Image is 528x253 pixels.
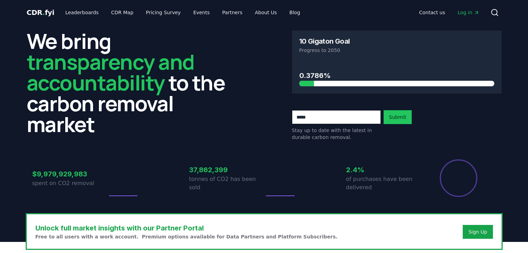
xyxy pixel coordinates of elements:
a: Log in [452,6,485,19]
button: Submit [384,110,412,124]
p: tonnes of CO2 has been sold [189,175,264,192]
span: transparency and accountability [27,47,194,97]
a: Pricing Survey [140,6,186,19]
p: of purchases have been delivered [346,175,421,192]
a: Leaderboards [60,6,104,19]
div: Percentage of sales delivered [439,159,478,198]
h3: 10 Gigaton Goal [299,38,350,45]
nav: Main [60,6,305,19]
p: Stay up to date with the latest in durable carbon removal. [292,127,381,141]
p: Progress to 2050 [299,47,494,54]
h3: 2.4% [346,165,421,175]
a: Partners [217,6,248,19]
span: . [42,8,45,17]
h3: $9,979,929,983 [32,169,107,179]
button: Sign Up [463,225,493,239]
a: About Us [249,6,282,19]
h3: Unlock full market insights with our Partner Portal [35,223,338,233]
nav: Main [413,6,485,19]
h3: 37,862,399 [189,165,264,175]
span: CDR fyi [27,8,55,17]
h2: We bring to the carbon removal market [27,30,236,134]
a: CDR Map [106,6,139,19]
a: CDR.fyi [27,8,55,17]
a: Sign Up [468,228,487,235]
a: Blog [284,6,306,19]
p: Free to all users with a work account. Premium options available for Data Partners and Platform S... [35,233,338,240]
a: Contact us [413,6,451,19]
h3: 0.3786% [299,70,494,81]
span: Log in [458,9,479,16]
p: spent on CO2 removal [32,179,107,187]
a: Events [188,6,215,19]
